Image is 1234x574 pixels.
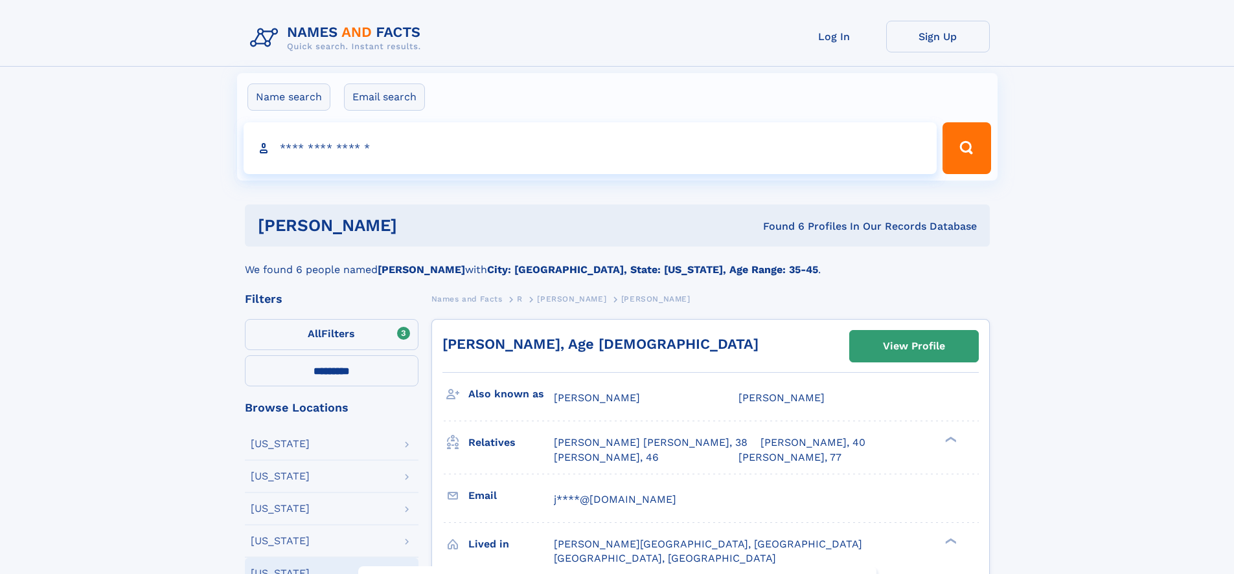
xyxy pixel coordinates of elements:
[245,319,418,350] label: Filters
[251,439,310,449] div: [US_STATE]
[251,471,310,481] div: [US_STATE]
[554,392,640,404] span: [PERSON_NAME]
[487,263,818,276] b: City: [GEOGRAPHIC_DATA], State: [US_STATE], Age Range: 35-45
[468,533,554,555] h3: Lived in
[251,503,310,514] div: [US_STATE]
[251,536,310,546] div: [US_STATE]
[517,291,523,307] a: R
[245,293,418,305] div: Filters
[942,536,957,545] div: ❯
[537,294,606,304] span: [PERSON_NAME]
[554,538,862,550] span: [PERSON_NAME][GEOGRAPHIC_DATA], [GEOGRAPHIC_DATA]
[738,392,825,404] span: [PERSON_NAME]
[258,217,580,234] h1: [PERSON_NAME]
[431,291,503,307] a: Names and Facts
[886,21,990,52] a: Sign Up
[308,327,321,340] span: All
[245,402,418,414] div: Browse Locations
[942,436,957,444] div: ❯
[554,450,659,465] a: [PERSON_NAME], 46
[580,219,977,234] div: Found 6 Profiles In Our Records Database
[247,83,330,111] label: Name search
[244,122,937,174] input: search input
[245,21,431,56] img: Logo Names and Facts
[760,436,865,450] a: [PERSON_NAME], 40
[883,331,945,361] div: View Profile
[783,21,886,52] a: Log In
[442,336,759,352] a: [PERSON_NAME], Age [DEMOGRAPHIC_DATA]
[468,485,554,507] h3: Email
[738,450,841,465] a: [PERSON_NAME], 77
[850,331,978,362] a: View Profile
[344,83,425,111] label: Email search
[943,122,990,174] button: Search Button
[468,383,554,405] h3: Also known as
[378,263,465,276] b: [PERSON_NAME]
[245,247,990,278] div: We found 6 people named with .
[554,552,776,564] span: [GEOGRAPHIC_DATA], [GEOGRAPHIC_DATA]
[537,291,606,307] a: [PERSON_NAME]
[554,436,748,450] a: [PERSON_NAME] [PERSON_NAME], 38
[517,294,523,304] span: R
[621,294,691,304] span: [PERSON_NAME]
[468,432,554,454] h3: Relatives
